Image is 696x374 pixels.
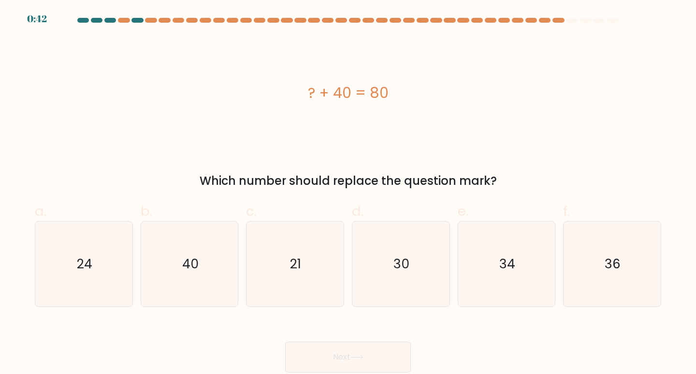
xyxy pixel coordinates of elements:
text: 21 [290,255,302,273]
text: 34 [499,255,515,273]
span: a. [35,202,46,221]
div: ? + 40 = 80 [35,82,661,104]
span: f. [563,202,570,221]
text: 36 [605,255,621,273]
text: 30 [394,255,410,273]
button: Next [285,342,411,373]
span: c. [246,202,257,221]
span: d. [352,202,363,221]
span: b. [141,202,152,221]
text: 40 [182,255,199,273]
text: 24 [77,255,92,273]
div: 0:42 [27,12,47,26]
span: e. [458,202,468,221]
div: Which number should replace the question mark? [41,172,655,190]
